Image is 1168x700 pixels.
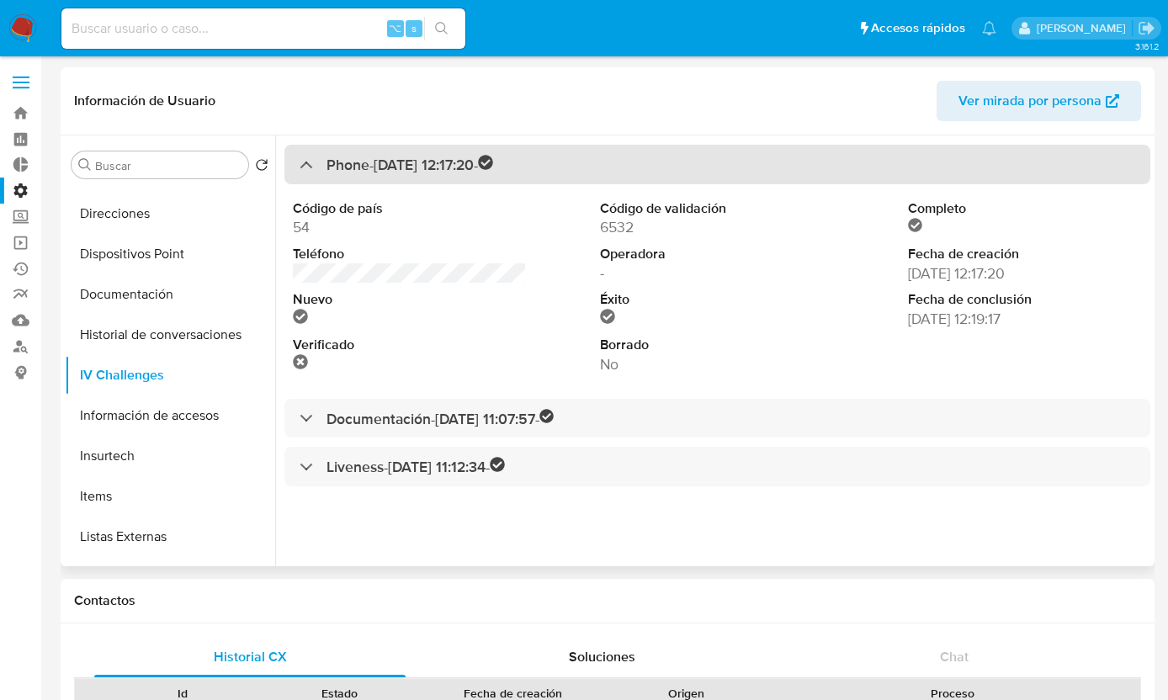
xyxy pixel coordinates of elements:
dt: Teléfono [293,245,527,263]
button: Insurtech [65,436,275,476]
h1: Contactos [74,592,1141,609]
dt: Código de validación [600,199,834,218]
input: Buscar [95,158,242,173]
button: search-icon [424,17,459,40]
h1: Información de Usuario [74,93,215,109]
dd: - [600,263,834,284]
div: Liveness-[DATE] 11:12:34- [284,447,1150,486]
dd: [DATE] 12:17:20 [908,263,1142,284]
input: Buscar usuario o caso... [61,18,465,40]
button: Direcciones [65,194,275,234]
span: Historial CX [214,647,287,666]
dt: Nuevo [293,290,527,309]
button: Listas Externas [65,517,275,557]
dt: Borrado [600,336,834,354]
p: federico.luaces@mercadolibre.com [1037,20,1132,36]
span: Accesos rápidos [871,19,965,37]
dt: Código de país [293,199,527,218]
span: ⌥ [389,20,401,36]
dt: Éxito [600,290,834,309]
dt: Fecha de creación [908,245,1142,263]
button: Volver al orden por defecto [255,158,268,177]
h3: Liveness - [DATE] 11:12:34 - [327,457,505,476]
span: Chat [940,647,969,666]
dt: Fecha de conclusión [908,290,1142,309]
dd: No [600,354,834,374]
button: Restricciones Nuevo Mundo [65,557,275,597]
div: Documentación-[DATE] 11:07:57- [284,399,1150,438]
span: s [411,20,417,36]
button: Buscar [78,158,92,172]
button: Dispositivos Point [65,234,275,274]
button: Información de accesos [65,395,275,436]
dd: 6532 [600,217,834,237]
dd: [DATE] 12:19:17 [908,309,1142,329]
dt: Completo [908,199,1142,218]
button: Documentación [65,274,275,315]
button: Historial de conversaciones [65,315,275,355]
span: Soluciones [569,647,635,666]
button: Items [65,476,275,517]
a: Salir [1138,19,1155,37]
dt: Verificado [293,336,527,354]
dd: 54 [293,217,527,237]
h3: Documentación - [DATE] 11:07:57 - [327,409,555,428]
a: Notificaciones [982,21,996,35]
dt: Operadora [600,245,834,263]
button: IV Challenges [65,355,275,395]
div: Phone-[DATE] 12:17:20- [284,145,1150,184]
span: Ver mirada por persona [958,81,1102,121]
button: Ver mirada por persona [937,81,1141,121]
h3: Phone - [DATE] 12:17:20 - [327,155,493,174]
